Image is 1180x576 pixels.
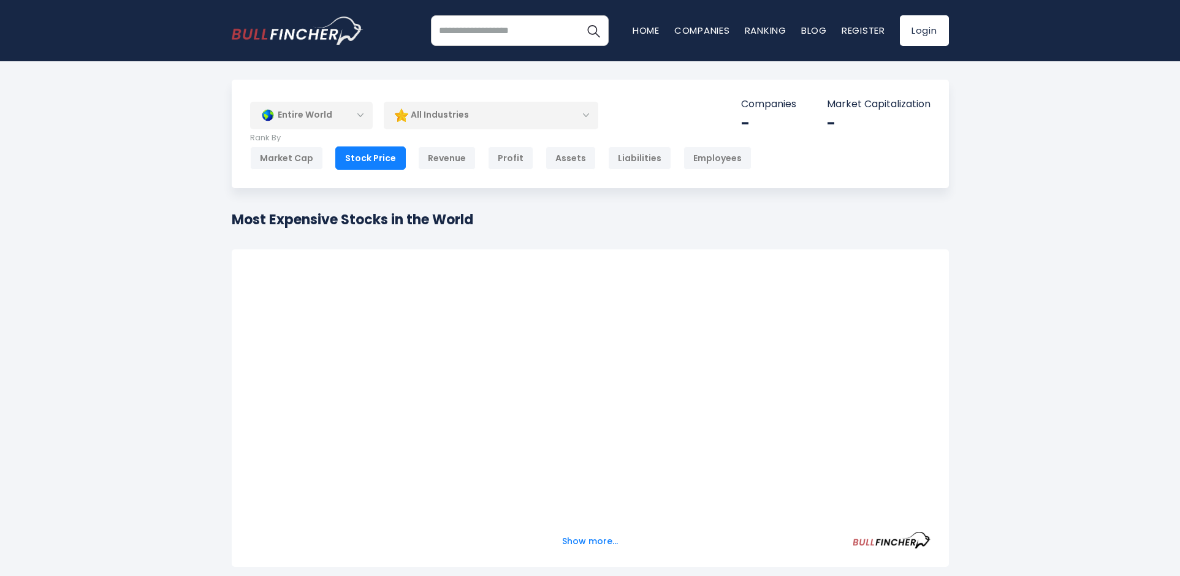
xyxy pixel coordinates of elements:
div: Stock Price [335,146,406,170]
img: bullfincher logo [232,17,364,45]
a: Ranking [745,24,786,37]
div: Liabilities [608,146,671,170]
div: Revenue [418,146,476,170]
div: Assets [546,146,596,170]
a: Blog [801,24,827,37]
button: Search [578,15,609,46]
button: Show more... [555,531,625,551]
p: Rank By [250,133,752,143]
div: Profit [488,146,533,170]
a: Register [842,24,885,37]
div: - [827,114,931,133]
div: Employees [683,146,752,170]
p: Companies [741,98,796,111]
h1: Most Expensive Stocks in the World [232,210,473,230]
div: - [741,114,796,133]
div: Entire World [250,101,373,129]
a: Home [633,24,660,37]
div: All Industries [384,101,598,129]
a: Companies [674,24,730,37]
a: Go to homepage [232,17,364,45]
p: Market Capitalization [827,98,931,111]
a: Login [900,15,949,46]
div: Market Cap [250,146,323,170]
